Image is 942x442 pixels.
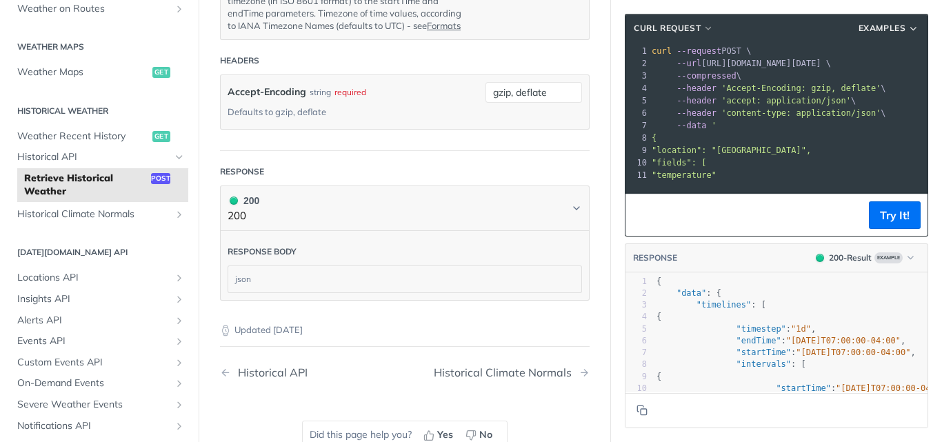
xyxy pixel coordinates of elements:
[809,251,921,265] button: 200200-ResultExample
[629,21,719,35] button: cURL Request
[10,62,188,83] a: Weather Mapsget
[791,324,811,334] span: "1d"
[17,2,170,16] span: Weather on Routes
[625,57,649,70] div: 2
[228,266,581,292] div: json
[657,336,905,345] span: : ,
[776,383,830,393] span: "startTime"
[796,348,910,357] span: "[DATE]T07:00:00-04:00"
[625,335,647,347] div: 6
[310,82,331,102] div: string
[230,197,238,205] span: 200
[736,348,791,357] span: "startTime"
[625,132,649,144] div: 8
[228,193,259,208] div: 200
[736,324,786,334] span: "timestep"
[625,82,649,94] div: 4
[220,165,264,178] div: Response
[17,398,170,412] span: Severe Weather Events
[677,96,716,106] span: --header
[220,231,590,301] div: 200 200200
[174,152,185,163] button: Hide subpages for Historical API
[174,294,185,305] button: Show subpages for Insights API
[677,121,706,130] span: --data
[24,172,148,199] span: Retrieve Historical Weather
[174,378,185,389] button: Show subpages for On-Demand Events
[652,71,741,81] span: \
[657,300,766,310] span: : [
[625,371,647,383] div: 9
[697,300,751,310] span: "timelines"
[829,252,872,264] div: 200 - Result
[816,254,824,262] span: 200
[657,372,661,381] span: {
[10,373,188,394] a: On-Demand EventsShow subpages for On-Demand Events
[17,208,170,221] span: Historical Climate Normals
[220,366,379,379] a: Previous Page: Historical API
[17,376,170,390] span: On-Demand Events
[677,83,716,93] span: --header
[625,383,647,394] div: 10
[10,394,188,415] a: Severe Weather EventsShow subpages for Severe Weather Events
[677,46,721,56] span: --request
[652,59,831,68] span: [URL][DOMAIN_NAME][DATE] \
[625,119,649,132] div: 7
[657,348,916,357] span: : ,
[625,299,647,311] div: 3
[174,272,185,283] button: Show subpages for Locations API
[677,108,716,118] span: --header
[17,292,170,306] span: Insights API
[174,209,185,220] button: Show subpages for Historical Climate Normals
[652,108,886,118] span: \
[174,357,185,368] button: Show subpages for Custom Events API
[17,334,170,348] span: Events API
[721,83,881,93] span: 'Accept-Encoding: gzip, deflate'
[174,315,185,326] button: Show subpages for Alerts API
[652,46,752,56] span: POST \
[652,96,856,106] span: \
[874,252,903,263] span: Example
[625,347,647,359] div: 7
[10,268,188,288] a: Locations APIShow subpages for Locations API
[677,288,706,298] span: "data"
[220,54,259,67] div: Headers
[10,204,188,225] a: Historical Climate NormalsShow subpages for Historical Climate Normals
[479,428,492,442] span: No
[625,288,647,299] div: 2
[869,201,921,229] button: Try It!
[657,312,661,321] span: {
[17,168,188,202] a: Retrieve Historical Weatherpost
[437,428,453,442] span: Yes
[10,246,188,259] h2: [DATE][DOMAIN_NAME] API
[17,130,149,143] span: Weather Recent History
[228,245,297,258] div: Response body
[652,83,886,93] span: \
[228,208,259,224] p: 200
[632,400,652,421] button: Copy to clipboard
[625,276,647,288] div: 1
[625,94,649,107] div: 5
[434,366,590,379] a: Next Page: Historical Climate Normals
[736,359,791,369] span: "intervals"
[17,66,149,79] span: Weather Maps
[625,45,649,57] div: 1
[174,421,185,432] button: Show subpages for Notifications API
[334,82,366,102] div: required
[10,289,188,310] a: Insights APIShow subpages for Insights API
[625,70,649,82] div: 3
[721,108,881,118] span: 'content-type: application/json'
[625,107,649,119] div: 6
[736,336,781,345] span: "endTime"
[17,150,170,164] span: Historical API
[174,3,185,14] button: Show subpages for Weather on Routes
[228,102,326,122] div: Defaults to gzip, deflate
[625,311,647,323] div: 4
[625,157,649,169] div: 10
[625,359,647,370] div: 8
[10,126,188,147] a: Weather Recent Historyget
[652,158,706,168] span: "fields": [
[657,288,721,298] span: : {
[152,67,170,78] span: get
[677,59,701,68] span: --url
[721,96,851,106] span: 'accept: application/json'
